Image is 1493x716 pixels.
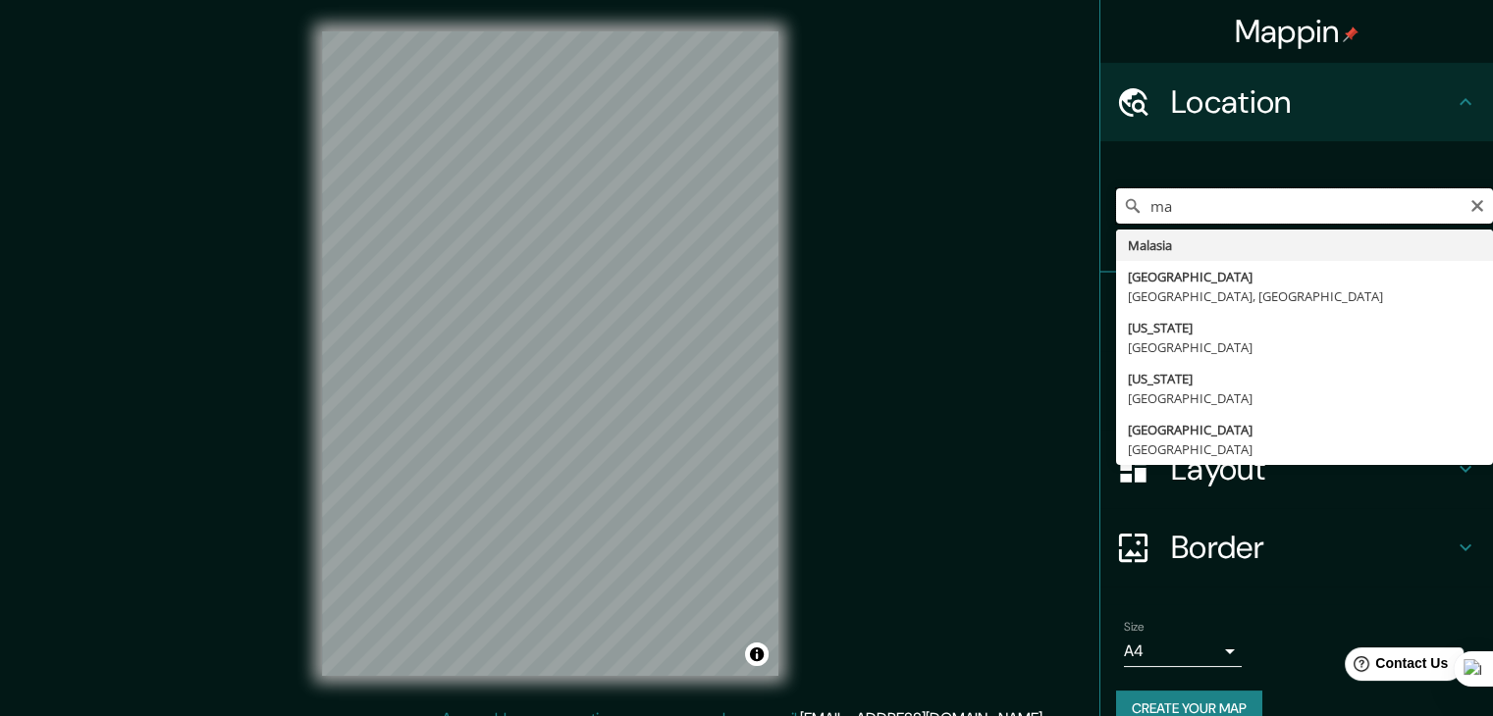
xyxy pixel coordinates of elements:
button: Toggle attribution [745,642,769,666]
div: Malasia [1128,235,1481,255]
div: Pins [1100,273,1493,351]
canvas: Map [322,31,778,676]
div: [GEOGRAPHIC_DATA] [1128,337,1481,357]
div: [GEOGRAPHIC_DATA], [GEOGRAPHIC_DATA] [1128,286,1481,306]
div: Style [1100,351,1493,430]
h4: Layout [1171,449,1454,488]
div: A4 [1124,636,1242,667]
div: Layout [1100,430,1493,508]
div: [GEOGRAPHIC_DATA] [1128,267,1481,286]
div: [GEOGRAPHIC_DATA] [1128,420,1481,439]
h4: Border [1171,528,1454,567]
div: [GEOGRAPHIC_DATA] [1128,388,1481,408]
div: [US_STATE] [1128,369,1481,388]
div: Location [1100,63,1493,141]
div: [US_STATE] [1128,318,1481,337]
h4: Location [1171,82,1454,122]
img: pin-icon.png [1343,26,1359,42]
iframe: Help widget launcher [1318,639,1471,694]
label: Size [1124,619,1145,636]
button: Clear [1469,195,1485,214]
input: Pick your city or area [1116,188,1493,224]
h4: Mappin [1235,12,1360,51]
div: Border [1100,508,1493,587]
div: [GEOGRAPHIC_DATA] [1128,439,1481,459]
